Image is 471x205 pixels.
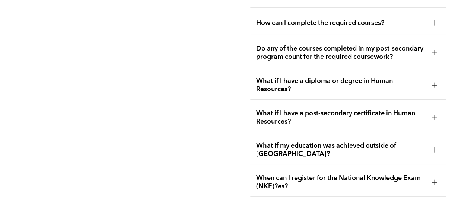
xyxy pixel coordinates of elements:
[256,109,426,126] span: What if I have a post-secondary certificate in Human Resources?
[256,77,426,93] span: What if I have a diploma or degree in Human Resources?
[256,45,426,61] span: Do any of the courses completed in my post-secondary program count for the required coursework?
[256,19,426,27] span: How can I complete the required courses?
[256,142,426,158] span: What if my education was achieved outside of [GEOGRAPHIC_DATA]?
[256,174,426,190] span: When can I register for the National Knowledge Exam (NKE)?es?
